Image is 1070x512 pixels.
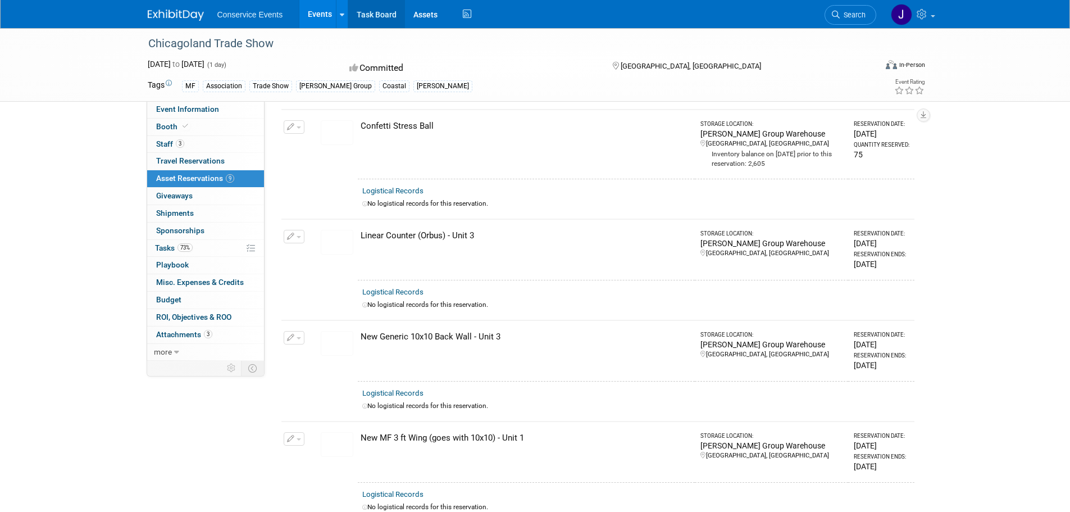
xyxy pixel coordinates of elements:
a: Booth [147,119,264,135]
a: Travel Reservations [147,153,264,170]
div: [GEOGRAPHIC_DATA], [GEOGRAPHIC_DATA] [700,139,844,148]
span: Asset Reservations [156,174,234,183]
div: Confetti Stress Ball [361,120,690,132]
span: Sponsorships [156,226,204,235]
a: Logistical Records [362,389,424,397]
span: Travel Reservations [156,156,225,165]
div: Reservation Date: [854,432,909,440]
div: No logistical records for this reservation. [362,502,910,512]
img: Format-Inperson.png [886,60,897,69]
span: 3 [176,139,184,148]
td: Personalize Event Tab Strip [222,361,242,375]
span: Playbook [156,260,189,269]
div: [PERSON_NAME] Group [296,80,375,92]
div: Event Rating [894,79,925,85]
a: Sponsorships [147,223,264,239]
img: John Taggart [891,4,912,25]
img: View Images [321,230,353,255]
img: ExhibitDay [148,10,204,21]
div: No logistical records for this reservation. [362,199,910,209]
span: 73% [177,243,193,252]
span: Search [840,11,866,19]
div: New MF 3 ft Wing (goes with 10x10) - Unit 1 [361,432,690,444]
a: Budget [147,292,264,309]
span: more [154,347,172,356]
a: Asset Reservations9 [147,170,264,187]
div: [DATE] [854,440,909,451]
div: Storage Location: [700,331,844,339]
div: Event Format [810,58,926,75]
a: Playbook [147,257,264,274]
div: [DATE] [854,360,909,371]
a: Misc. Expenses & Credits [147,274,264,291]
div: [DATE] [854,128,909,139]
a: Logistical Records [362,490,424,499]
span: Shipments [156,209,194,218]
span: Conservice Events [217,10,283,19]
span: to [171,60,181,69]
div: [GEOGRAPHIC_DATA], [GEOGRAPHIC_DATA] [700,249,844,258]
div: [DATE] [854,461,909,472]
span: Booth [156,122,190,131]
div: [DATE] [854,339,909,350]
div: Coastal [379,80,409,92]
div: [PERSON_NAME] [413,80,472,92]
td: Toggle Event Tabs [241,361,264,375]
div: In-Person [899,61,925,69]
div: No logistical records for this reservation. [362,401,910,411]
div: Reservation Date: [854,120,909,128]
div: 75 [854,149,909,160]
a: more [147,344,264,361]
span: (1 day) [206,61,226,69]
div: Reservation Ends: [854,453,909,461]
td: Tags [148,79,172,92]
span: 9 [226,174,234,183]
span: [GEOGRAPHIC_DATA], [GEOGRAPHIC_DATA] [621,62,761,70]
span: [DATE] [DATE] [148,60,204,69]
a: ROI, Objectives & ROO [147,309,264,326]
a: Shipments [147,205,264,222]
img: View Images [321,432,353,457]
div: Trade Show [249,80,292,92]
div: Chicagoland Trade Show [144,34,859,54]
div: Association [203,80,245,92]
span: Staff [156,139,184,148]
div: [GEOGRAPHIC_DATA], [GEOGRAPHIC_DATA] [700,350,844,359]
div: [PERSON_NAME] Group Warehouse [700,238,844,249]
div: Inventory balance on [DATE] prior to this reservation: 2,605 [700,148,844,169]
a: Logistical Records [362,288,424,296]
div: [PERSON_NAME] Group Warehouse [700,440,844,451]
a: Search [825,5,876,25]
div: Reservation Ends: [854,352,909,360]
a: Staff3 [147,136,264,153]
img: View Images [321,331,353,356]
a: Attachments3 [147,327,264,343]
div: [DATE] [854,259,909,270]
div: New Generic 10x10 Back Wall - Unit 3 [361,331,690,343]
div: Storage Location: [700,230,844,238]
span: Giveaways [156,191,193,200]
a: Giveaways [147,188,264,205]
div: [PERSON_NAME] Group Warehouse [700,339,844,350]
a: Logistical Records [362,187,424,195]
span: Attachments [156,330,212,339]
div: [PERSON_NAME] Group Warehouse [700,128,844,139]
div: Linear Counter (Orbus) - Unit 3 [361,230,690,242]
div: Reservation Ends: [854,251,909,259]
div: [DATE] [854,238,909,249]
div: Reservation Date: [854,230,909,238]
div: Storage Location: [700,432,844,440]
div: MF [182,80,199,92]
div: [GEOGRAPHIC_DATA], [GEOGRAPHIC_DATA] [700,451,844,460]
span: Tasks [155,243,193,252]
div: Quantity Reserved: [854,141,909,149]
i: Booth reservation complete [183,123,188,129]
span: Misc. Expenses & Credits [156,278,244,287]
span: Event Information [156,105,219,114]
div: Committed [346,58,594,78]
span: 3 [204,330,212,338]
span: ROI, Objectives & ROO [156,312,231,321]
a: Event Information [147,101,264,118]
div: Storage Location: [700,120,844,128]
div: Reservation Date: [854,331,909,339]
